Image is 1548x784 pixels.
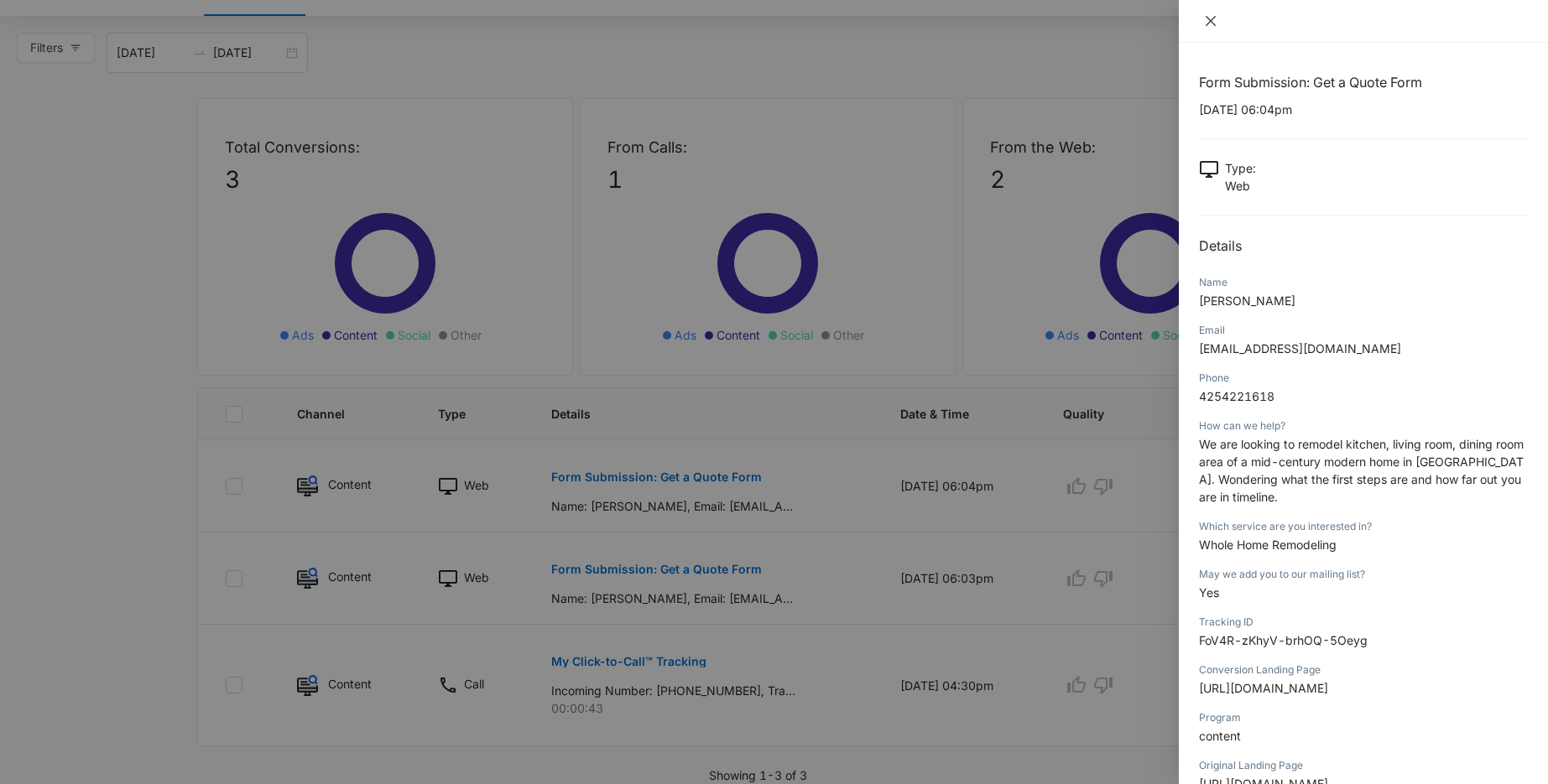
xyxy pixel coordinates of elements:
[1199,371,1528,386] div: Phone
[1199,615,1528,630] div: Tracking ID
[1199,758,1528,773] div: Original Landing Page
[1199,236,1528,256] h2: Details
[1199,567,1528,582] div: May we add you to our mailing list?
[1199,293,1295,308] span: [PERSON_NAME]
[45,97,59,111] img: tab_domain_overview_orange.svg
[1225,159,1256,177] p: Type :
[1225,177,1256,195] p: Web
[167,97,180,111] img: tab_keywords_by_traffic_grey.svg
[1199,710,1528,725] div: Program
[1199,341,1401,356] span: [EMAIL_ADDRESS][DOMAIN_NAME]
[27,44,40,57] img: website_grey.svg
[1199,389,1274,403] span: 4254221618
[27,27,40,40] img: logo_orange.svg
[1199,681,1328,695] span: [URL][DOMAIN_NAME]
[1199,633,1368,647] span: FoV4R-zKhyV-brhOQ-5Oeyg
[1199,72,1528,92] h1: Form Submission: Get a Quote Form
[64,99,150,110] div: Domain Overview
[1204,14,1217,28] span: close
[1199,519,1528,534] div: Which service are you interested in?
[47,27,82,40] div: v 4.0.25
[1199,13,1222,29] button: Close
[1199,418,1528,434] div: How can we help?
[1199,662,1528,678] div: Conversion Landing Page
[1199,585,1219,600] span: Yes
[44,44,185,57] div: Domain: [DOMAIN_NAME]
[1199,537,1337,552] span: Whole Home Remodeling
[1199,101,1528,118] p: [DATE] 06:04pm
[185,99,283,110] div: Keywords by Traffic
[1199,275,1528,290] div: Name
[1199,323,1528,338] div: Email
[1199,437,1524,504] span: We are looking to remodel kitchen, living room, dining room area of a mid-century modern home in ...
[1199,729,1241,743] span: content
